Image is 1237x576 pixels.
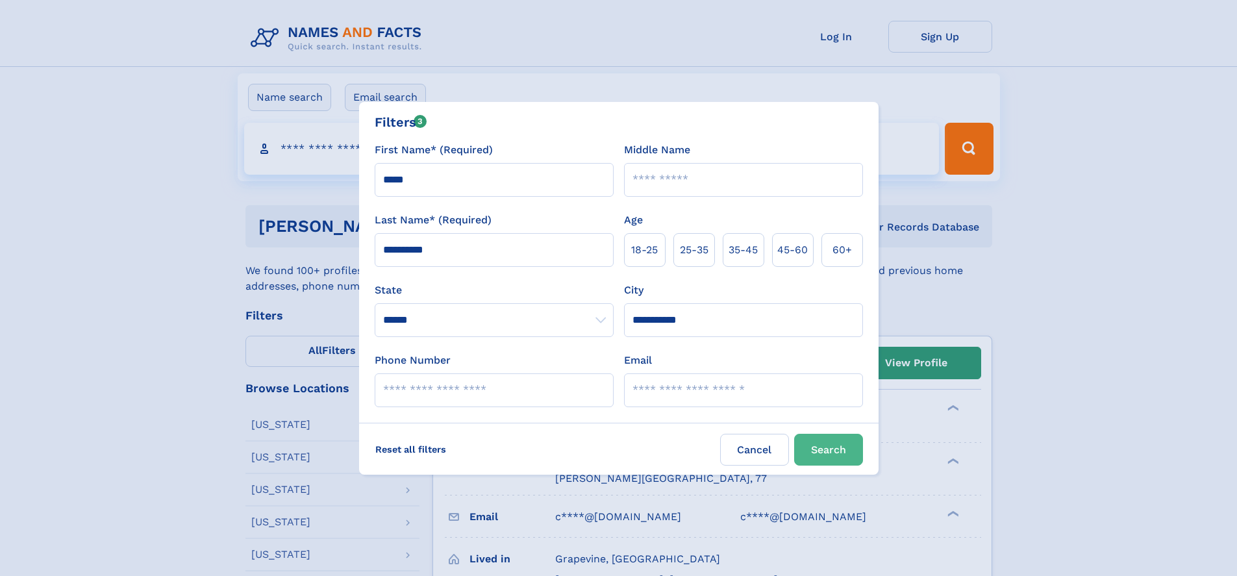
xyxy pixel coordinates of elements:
label: City [624,282,643,298]
label: State [375,282,614,298]
span: 25‑35 [680,242,708,258]
label: Cancel [720,434,789,466]
label: Email [624,353,652,368]
span: 45‑60 [777,242,808,258]
span: 35‑45 [729,242,758,258]
span: 18‑25 [631,242,658,258]
button: Search [794,434,863,466]
span: 60+ [832,242,852,258]
label: Reset all filters [367,434,455,465]
label: Age [624,212,643,228]
label: Phone Number [375,353,451,368]
label: First Name* (Required) [375,142,493,158]
label: Middle Name [624,142,690,158]
label: Last Name* (Required) [375,212,492,228]
div: Filters [375,112,427,132]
